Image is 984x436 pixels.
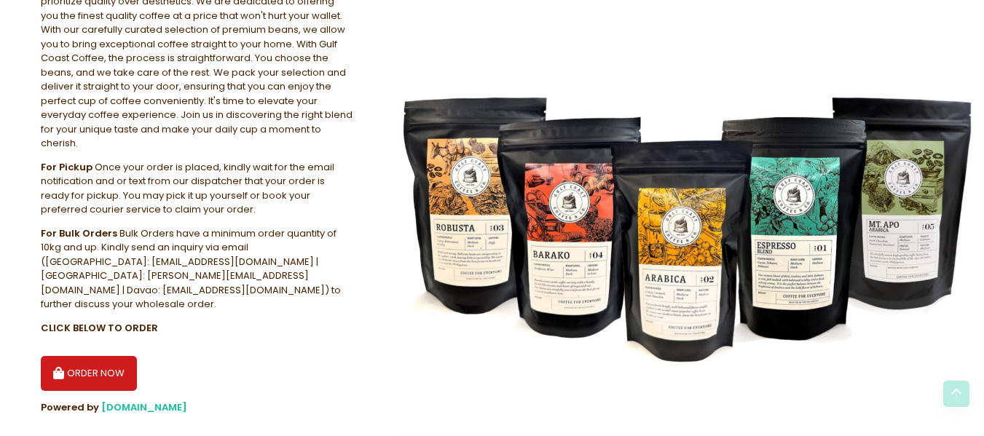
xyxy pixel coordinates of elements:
[101,400,187,414] a: [DOMAIN_NAME]
[41,226,353,312] div: Bulk Orders have a minimum order quantity of 10kg and up. Kindly send an inquiry via email ([GEOG...
[41,226,117,240] b: For Bulk Orders
[41,160,93,174] b: For Pickup
[41,321,353,336] div: CLICK BELOW TO ORDER
[41,356,137,391] button: ORDER NOW
[41,400,353,415] div: Powered by
[41,160,353,217] div: Once your order is placed, kindly wait for the email notification and or text from our dispatcher...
